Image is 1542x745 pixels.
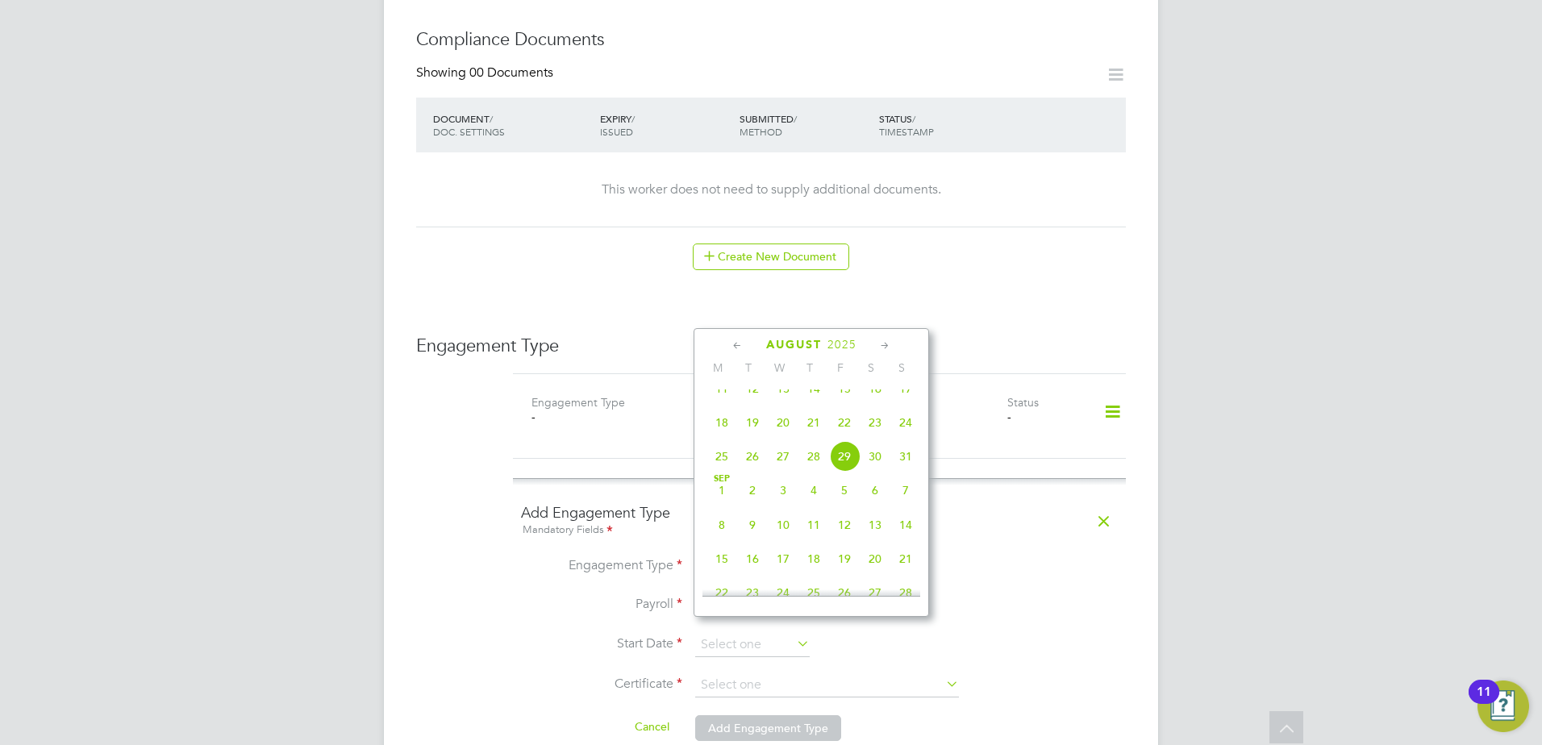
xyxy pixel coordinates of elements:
[702,360,733,375] span: M
[706,407,737,438] span: 18
[737,543,768,574] span: 16
[490,112,493,125] span: /
[879,125,934,138] span: TIMESTAMP
[693,243,849,269] button: Create New Document
[886,360,917,375] span: S
[890,543,921,574] span: 21
[890,475,921,506] span: 7
[1007,395,1039,410] label: Status
[416,65,556,81] div: Showing
[860,441,890,472] span: 30
[798,441,829,472] span: 28
[825,360,856,375] span: F
[695,633,810,657] input: Select one
[706,510,737,540] span: 8
[695,715,841,741] button: Add Engagement Type
[829,441,860,472] span: 29
[798,475,829,506] span: 4
[531,395,625,410] label: Engagement Type
[860,407,890,438] span: 23
[890,407,921,438] span: 24
[432,181,1110,198] div: This worker does not need to supply additional documents.
[521,596,682,613] label: Payroll
[737,577,768,608] span: 23
[733,360,764,375] span: T
[768,475,798,506] span: 3
[768,441,798,472] span: 27
[706,475,737,483] span: Sep
[706,475,737,506] span: 1
[856,360,886,375] span: S
[764,360,794,375] span: W
[531,410,681,424] div: -
[829,577,860,608] span: 26
[768,543,798,574] span: 17
[829,373,860,404] span: 15
[798,407,829,438] span: 21
[829,510,860,540] span: 12
[429,104,596,146] div: DOCUMENT
[912,112,915,125] span: /
[706,373,737,404] span: 11
[798,373,829,404] span: 14
[794,112,797,125] span: /
[875,104,1015,146] div: STATUS
[737,510,768,540] span: 9
[829,407,860,438] span: 22
[740,125,782,138] span: METHOD
[1477,680,1529,732] button: Open Resource Center, 11 new notifications
[521,557,682,574] label: Engagement Type
[695,673,959,697] input: Select one
[768,373,798,404] span: 13
[706,577,737,608] span: 22
[798,510,829,540] span: 11
[433,125,505,138] span: DOC. SETTINGS
[890,441,921,472] span: 31
[768,510,798,540] span: 10
[860,510,890,540] span: 13
[829,543,860,574] span: 19
[737,475,768,506] span: 2
[1007,410,1082,424] div: -
[622,714,682,739] button: Cancel
[766,338,822,352] span: August
[768,577,798,608] span: 24
[860,577,890,608] span: 27
[521,676,682,693] label: Certificate
[600,125,633,138] span: ISSUED
[469,65,553,81] span: 00 Documents
[521,503,1118,539] h4: Add Engagement Type
[737,373,768,404] span: 12
[596,104,736,146] div: EXPIRY
[798,577,829,608] span: 25
[737,407,768,438] span: 19
[521,635,682,652] label: Start Date
[890,373,921,404] span: 17
[736,104,875,146] div: SUBMITTED
[737,441,768,472] span: 26
[521,522,1118,539] div: Mandatory Fields
[798,543,829,574] span: 18
[829,475,860,506] span: 5
[416,335,1126,358] h3: Engagement Type
[860,475,890,506] span: 6
[860,543,890,574] span: 20
[860,373,890,404] span: 16
[631,112,635,125] span: /
[706,441,737,472] span: 25
[827,338,856,352] span: 2025
[416,28,1126,52] h3: Compliance Documents
[706,543,737,574] span: 15
[890,577,921,608] span: 28
[1477,692,1491,713] div: 11
[794,360,825,375] span: T
[857,410,1007,424] div: -
[768,407,798,438] span: 20
[890,510,921,540] span: 14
